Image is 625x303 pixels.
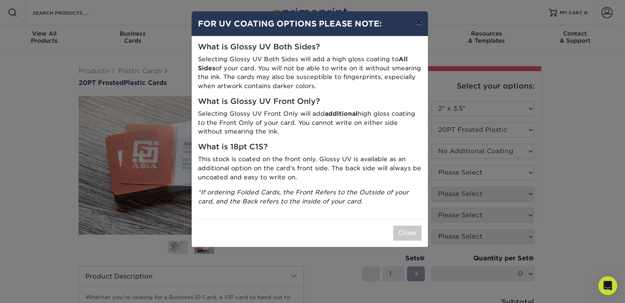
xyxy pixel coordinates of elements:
i: *If ordering Folded Cards, the Front Refers to the Outside of your card, and the Back refers to t... [198,188,409,205]
strong: additional [325,110,358,117]
div: Open Intercom Messenger [598,276,617,295]
h5: What is Glossy UV Front Only? [198,97,422,106]
p: Selecting Glossy UV Front Only will add high gloss coating to the Front Only of your card. You ca... [198,109,422,136]
button: × [409,11,427,34]
h5: What is Glossy UV Both Sides? [198,43,422,52]
h4: FOR UV COATING OPTIONS PLEASE NOTE: [198,18,422,30]
p: This stock is coated on the front only. Glossy UV is available as an additional option on the car... [198,155,422,182]
h5: What is 18pt C1S? [198,143,422,152]
strong: All Sides [198,55,408,72]
button: Close [393,226,422,241]
p: Selecting Glossy UV Both Sides will add a high gloss coating to of your card. You will not be abl... [198,55,422,91]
